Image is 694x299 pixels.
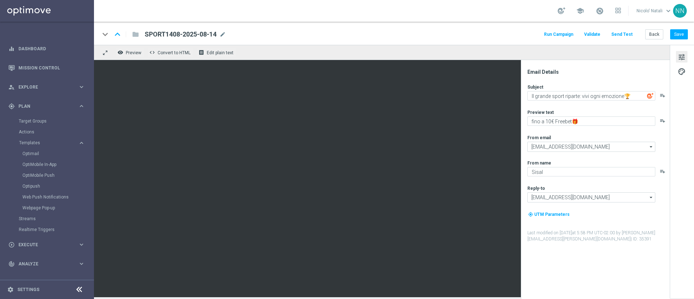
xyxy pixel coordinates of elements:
div: Streams [19,213,93,224]
button: Run Campaign [543,30,574,39]
label: From name [527,160,551,166]
i: my_location [528,212,533,217]
button: code Convert to HTML [147,48,194,57]
input: Select [527,142,655,152]
button: play_circle_outline Execute keyboard_arrow_right [8,242,85,248]
i: equalizer [8,46,15,52]
div: Plan [8,103,78,110]
span: Templates [19,141,71,145]
button: Save [670,29,688,39]
i: keyboard_arrow_right [78,241,85,248]
a: Optimail [22,151,75,157]
div: Templates [19,137,93,213]
div: NN [673,4,687,18]
i: person_search [8,84,15,90]
i: arrow_drop_down [648,142,655,151]
i: gps_fixed [8,103,15,110]
a: Target Groups [19,118,75,124]
button: Templates keyboard_arrow_right [19,140,85,146]
a: Mission Control [18,58,85,77]
div: Templates [19,141,78,145]
i: keyboard_arrow_right [78,260,85,267]
label: Reply-to [527,185,545,191]
a: Actions [19,129,75,135]
a: Webpage Pop-up [22,205,75,211]
a: OptiMobile In-App [22,162,75,167]
div: Dashboard [8,39,85,58]
button: person_search Explore keyboard_arrow_right [8,84,85,90]
div: Analyze [8,261,78,267]
button: my_location UTM Parameters [527,210,570,218]
a: Settings [17,287,39,292]
div: OptiMobile Push [22,170,93,181]
button: Back [645,29,663,39]
span: Analyze [18,262,78,266]
span: | ID: 35391 [631,236,652,242]
button: track_changes Analyze keyboard_arrow_right [8,261,85,267]
i: keyboard_arrow_right [78,84,85,90]
button: playlist_add [660,118,665,124]
button: Send Test [610,30,634,39]
img: optiGenie.svg [647,93,654,99]
span: palette [678,67,686,76]
input: Select [527,192,655,202]
button: playlist_add [660,168,665,174]
a: OptiMobile Push [22,172,75,178]
div: Mission Control [8,58,85,77]
span: code [149,50,155,55]
i: track_changes [8,261,15,267]
span: school [576,7,584,15]
button: equalizer Dashboard [8,46,85,52]
button: receipt Edit plain text [197,48,237,57]
span: Execute [18,243,78,247]
i: play_circle_outline [8,242,15,248]
span: tune [678,52,686,62]
span: Explore [18,85,78,89]
label: Subject [527,84,543,90]
span: Plan [18,104,78,108]
div: Web Push Notifications [22,192,93,202]
i: keyboard_arrow_right [78,103,85,110]
button: Mission Control [8,65,85,71]
button: playlist_add [660,93,665,98]
div: Execute [8,242,78,248]
div: Actions [19,127,93,137]
div: Realtime Triggers [19,224,93,235]
a: Optipush [22,183,75,189]
label: Last modified on [DATE] at 5:58 PM UTC-02:00 by [PERSON_NAME][EMAIL_ADDRESS][PERSON_NAME][DOMAIN_... [527,230,669,242]
i: arrow_drop_down [648,193,655,202]
div: OptiMobile In-App [22,159,93,170]
span: mode_edit [219,31,226,38]
label: From email [527,135,551,141]
a: Nicolo' Natalikeyboard_arrow_down [636,5,673,16]
div: Optipush [22,181,93,192]
a: Dashboard [18,39,85,58]
div: Email Details [527,69,669,75]
span: Convert to HTML [158,50,190,55]
i: keyboard_arrow_up [112,29,123,40]
div: Optimail [22,148,93,159]
span: SPORT1408-2025-08-14 [145,30,217,39]
div: Webpage Pop-up [22,202,93,213]
i: receipt [198,50,204,55]
i: keyboard_arrow_right [78,279,85,286]
button: Validate [583,30,601,39]
i: settings [7,286,14,293]
i: remove_red_eye [117,50,123,55]
span: UTM Parameters [534,212,570,217]
a: Streams [19,216,75,222]
a: Web Push Notifications [22,194,75,200]
span: Validate [584,32,600,37]
button: gps_fixed Plan keyboard_arrow_right [8,103,85,109]
div: Target Groups [19,116,93,127]
i: keyboard_arrow_right [78,140,85,146]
